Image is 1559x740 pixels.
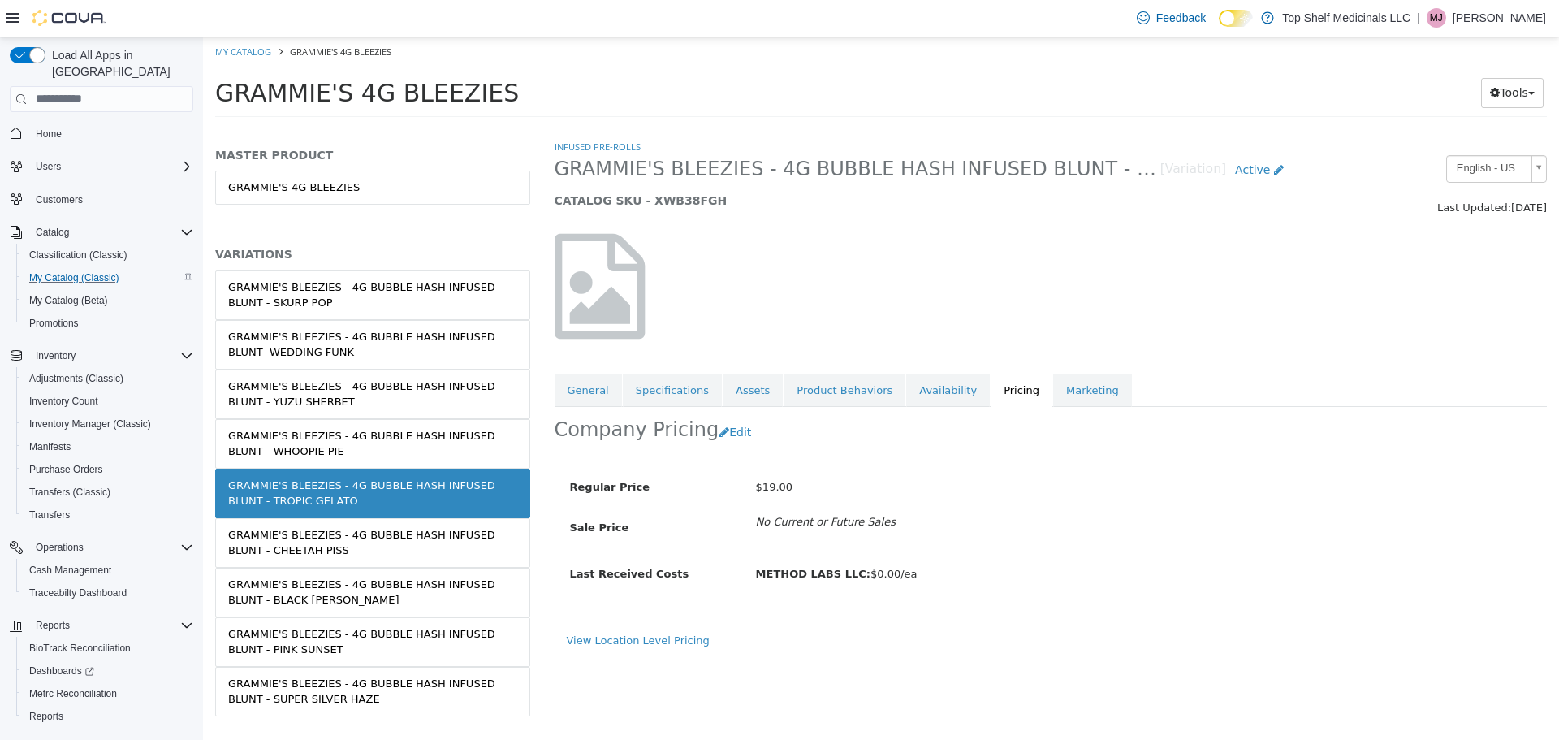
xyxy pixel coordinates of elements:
button: Catalog [29,223,76,242]
i: No Current or Future Sales [553,478,693,491]
a: General [352,336,419,370]
span: Adjustments (Classic) [29,372,123,385]
span: Catalog [36,226,69,239]
a: Classification (Classic) [23,245,134,265]
a: Inventory Count [23,392,105,411]
a: Marketing [850,336,929,370]
h5: CATALOG SKU - XWB38FGH [352,156,1090,171]
button: My Catalog (Beta) [16,289,200,312]
button: Reports [16,705,200,728]
a: Cash Management [23,560,118,580]
small: [Variation] [957,126,1023,139]
span: Metrc Reconciliation [23,684,193,703]
span: MJ [1430,8,1443,28]
span: Transfers (Classic) [29,486,110,499]
a: Promotions [23,314,85,333]
a: Inventory Manager (Classic) [23,414,158,434]
span: Users [36,160,61,173]
button: Customers [3,188,200,211]
div: Melisa Johnson [1427,8,1446,28]
span: Operations [36,541,84,554]
button: Inventory [3,344,200,367]
span: Reports [29,616,193,635]
span: Inventory Count [29,395,98,408]
a: Dashboards [16,660,200,682]
a: Adjustments (Classic) [23,369,130,388]
span: Home [36,128,62,141]
button: Transfers (Classic) [16,481,200,504]
span: Cash Management [23,560,193,580]
a: Reports [23,707,70,726]
button: Classification (Classic) [16,244,200,266]
span: Last Updated: [1234,164,1308,176]
span: Feedback [1156,10,1206,26]
span: [DATE] [1308,164,1344,176]
div: GRAMMIE'S BLEEZIES - 4G BUBBLE HASH INFUSED BLUNT -WEDDING FUNK [25,292,314,323]
button: Tools [1278,41,1341,71]
span: Sale Price [367,484,426,496]
a: Assets [520,336,580,370]
span: Purchase Orders [23,460,193,479]
span: Classification (Classic) [29,249,127,262]
div: GRAMMIE'S BLEEZIES - 4G BUBBLE HASH INFUSED BLUNT - SUPER SILVER HAZE [25,638,314,670]
span: Home [29,123,193,144]
span: Last Received Costs [367,530,486,543]
span: Active [1032,126,1067,139]
button: BioTrack Reconciliation [16,637,200,660]
button: Transfers [16,504,200,526]
span: English - US [1244,119,1322,144]
span: $0.00/ea [553,530,715,543]
a: My Catalog [12,8,68,20]
a: Home [29,124,68,144]
span: Transfers [23,505,193,525]
div: GRAMMIE'S BLEEZIES - 4G BUBBLE HASH INFUSED BLUNT - PINK SUNSET [25,589,314,621]
h5: VARIATIONS [12,210,327,224]
span: Regular Price [367,444,447,456]
button: Inventory Count [16,390,200,413]
span: Classification (Classic) [23,245,193,265]
span: Purchase Orders [29,463,103,476]
p: [PERSON_NAME] [1453,8,1546,28]
a: Feedback [1130,2,1212,34]
span: BioTrack Reconciliation [23,638,193,658]
button: Edit [516,380,557,410]
button: Reports [3,614,200,637]
span: Inventory Count [23,392,193,411]
button: Traceabilty Dashboard [16,582,200,604]
button: Home [3,122,200,145]
span: Inventory Manager (Classic) [23,414,193,434]
span: Cash Management [29,564,111,577]
a: BioTrack Reconciliation [23,638,137,658]
span: Transfers (Classic) [23,483,193,502]
span: Reports [29,710,63,723]
span: My Catalog (Classic) [29,271,119,284]
span: Traceabilty Dashboard [23,583,193,603]
button: Catalog [3,221,200,244]
a: Specifications [420,336,519,370]
span: Users [29,157,193,176]
img: Cova [32,10,106,26]
span: Reports [36,619,70,632]
span: Customers [36,193,83,206]
a: Product Behaviors [581,336,702,370]
button: Promotions [16,312,200,335]
span: Dashboards [29,664,94,677]
div: GRAMMIE'S BLEEZIES - 4G BUBBLE HASH INFUSED BLUNT - SKURP POP [25,242,314,274]
span: BioTrack Reconciliation [29,642,131,655]
span: Inventory [36,349,76,362]
button: Users [3,155,200,178]
p: Top Shelf Medicinals LLC [1282,8,1410,28]
button: Operations [3,536,200,559]
a: Availability [703,336,787,370]
h2: Company Pricing [352,380,516,405]
span: Inventory [29,346,193,366]
span: GRAMMIE'S 4G BLEEZIES [87,8,188,20]
button: Inventory [29,346,82,366]
span: Inventory Manager (Classic) [29,418,151,431]
span: Adjustments (Classic) [23,369,193,388]
span: Manifests [29,440,71,453]
a: My Catalog (Classic) [23,268,126,288]
a: Transfers (Classic) [23,483,117,502]
a: Transfers [23,505,76,525]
